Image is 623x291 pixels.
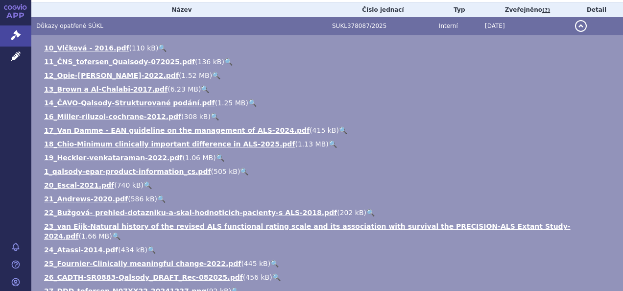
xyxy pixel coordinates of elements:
[44,167,613,176] li: ( )
[480,17,570,35] td: [DATE]
[81,232,109,240] span: 1.66 MB
[327,17,434,35] td: SUKL378087/2025
[112,232,120,240] a: 🔍
[439,23,458,29] span: Interní
[44,99,215,107] a: 14_ČAVO-Qalsody-Strukturované podání.pdf
[339,126,347,134] a: 🔍
[44,44,129,52] a: 10_Vlčková - 2016.pdf
[198,58,222,66] span: 136 kB
[117,181,141,189] span: 740 kB
[575,20,587,32] button: detail
[434,2,480,17] th: Typ
[211,113,219,121] a: 🔍
[245,273,269,281] span: 456 kB
[44,84,613,94] li: ( )
[327,2,434,17] th: Číslo jednací
[312,126,336,134] span: 415 kB
[44,72,179,79] a: 12_Opie-[PERSON_NAME]-2022.pdf
[121,246,145,254] span: 434 kB
[44,139,613,149] li: ( )
[44,153,613,163] li: ( )
[181,72,209,79] span: 1.52 MB
[298,140,326,148] span: 1.13 MB
[185,154,213,162] span: 1.06 MB
[366,209,375,217] a: 🔍
[329,140,337,148] a: 🔍
[44,154,182,162] a: 19_Heckler-venkataraman-2022.pdf
[44,259,613,268] li: ( )
[44,194,613,204] li: ( )
[240,168,248,175] a: 🔍
[224,58,233,66] a: 🔍
[44,140,295,148] a: 18_Chio-Minimum clinically important difference in ALS-2025.pdf
[157,195,166,203] a: 🔍
[216,154,224,162] a: 🔍
[272,273,281,281] a: 🔍
[144,181,152,189] a: 🔍
[147,246,156,254] a: 🔍
[44,113,181,121] a: 16_Miller-riluzol-cochrane-2012.pdf
[132,44,156,52] span: 110 kB
[44,195,128,203] a: 21_Andrews-2020.pdf
[131,195,155,203] span: 586 kB
[44,221,613,241] li: ( )
[44,125,613,135] li: ( )
[44,208,613,218] li: ( )
[570,2,623,17] th: Detail
[44,98,613,108] li: ( )
[44,85,168,93] a: 13_Brown a Al-Chalabi-2017.pdf
[184,113,208,121] span: 308 kB
[542,7,550,14] abbr: (?)
[44,168,211,175] a: 1_qalsody-epar-product-information_cs.pdf
[44,272,613,282] li: ( )
[44,126,310,134] a: 17_Van Damme - EAN guideline on the management of ALS-2024.pdf
[244,260,268,267] span: 445 kB
[212,72,220,79] a: 🔍
[44,209,337,217] a: 22_Bužgová- prehled-dotazniku-a-skal-hodnoticich-pacienty-s ALS-2018.pdf
[480,2,570,17] th: Zveřejněno
[170,85,198,93] span: 6.23 MB
[44,273,243,281] a: 26_CADTH-SR0883-Qalsody_DRAFT_Rec-082025.pdf
[44,181,114,189] a: 20_Escal-2021.pdf
[248,99,257,107] a: 🔍
[44,180,613,190] li: ( )
[44,245,613,255] li: ( )
[270,260,279,267] a: 🔍
[158,44,167,52] a: 🔍
[214,168,238,175] span: 505 kB
[31,2,327,17] th: Název
[44,71,613,80] li: ( )
[44,112,613,121] li: ( )
[340,209,364,217] span: 202 kB
[44,57,613,67] li: ( )
[44,246,118,254] a: 24_Atassi-2014.pdf
[44,260,241,267] a: 25_Fournier-Clinically meaningful change-2022.pdf
[44,43,613,53] li: ( )
[217,99,245,107] span: 1.25 MB
[44,58,195,66] a: 11_ČNS_tofersen_Qualsody-072025.pdf
[44,222,571,240] a: 23_van Eijk-Natural history of the revised ALS functional rating scale and its association with s...
[201,85,209,93] a: 🔍
[36,23,103,29] span: Důkazy opatřené SÚKL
